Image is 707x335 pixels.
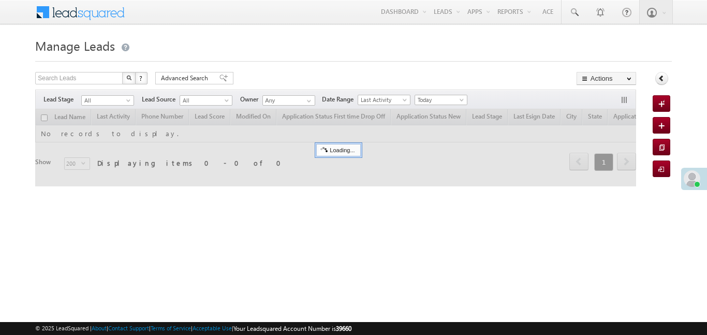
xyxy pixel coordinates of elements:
[108,325,149,331] a: Contact Support
[322,95,358,104] span: Date Range
[262,95,315,106] input: Type to Search
[193,325,232,331] a: Acceptable Use
[180,95,232,106] a: All
[240,95,262,104] span: Owner
[135,72,148,84] button: ?
[358,95,407,105] span: Last Activity
[139,74,144,82] span: ?
[577,72,636,85] button: Actions
[43,95,81,104] span: Lead Stage
[126,75,131,80] img: Search
[151,325,191,331] a: Terms of Service
[233,325,351,332] span: Your Leadsquared Account Number is
[81,95,134,106] a: All
[415,95,464,105] span: Today
[35,324,351,333] span: © 2025 LeadSquared | | | | |
[358,95,410,105] a: Last Activity
[92,325,107,331] a: About
[180,96,229,105] span: All
[336,325,351,332] span: 39660
[415,95,467,105] a: Today
[301,96,314,106] a: Show All Items
[142,95,180,104] span: Lead Source
[316,144,360,156] div: Loading...
[35,37,115,54] span: Manage Leads
[161,74,211,83] span: Advanced Search
[82,96,131,105] span: All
